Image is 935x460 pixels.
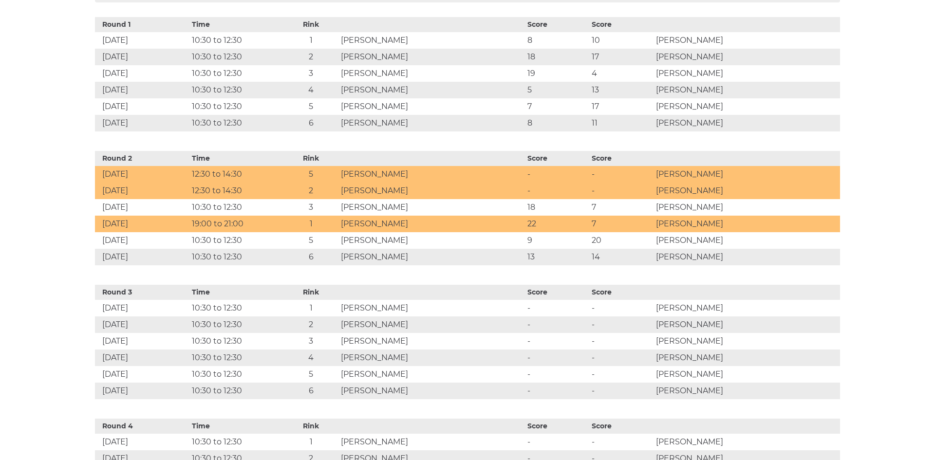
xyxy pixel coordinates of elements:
[189,115,284,131] td: 10:30 to 12:30
[189,383,284,399] td: 10:30 to 12:30
[95,300,189,316] td: [DATE]
[654,249,840,265] td: [PERSON_NAME]
[589,199,654,216] td: 7
[284,49,338,65] td: 2
[189,232,284,249] td: 10:30 to 12:30
[95,249,189,265] td: [DATE]
[589,151,654,166] th: Score
[284,199,338,216] td: 3
[589,383,654,399] td: -
[525,333,589,350] td: -
[654,434,840,450] td: [PERSON_NAME]
[189,366,284,383] td: 10:30 to 12:30
[654,65,840,82] td: [PERSON_NAME]
[654,383,840,399] td: [PERSON_NAME]
[525,82,589,98] td: 5
[525,232,589,249] td: 9
[189,49,284,65] td: 10:30 to 12:30
[284,17,338,32] th: Rink
[189,419,284,434] th: Time
[189,300,284,316] td: 10:30 to 12:30
[338,32,525,49] td: [PERSON_NAME]
[654,232,840,249] td: [PERSON_NAME]
[654,166,840,183] td: [PERSON_NAME]
[284,166,338,183] td: 5
[338,232,525,249] td: [PERSON_NAME]
[189,17,284,32] th: Time
[189,65,284,82] td: 10:30 to 12:30
[525,366,589,383] td: -
[95,333,189,350] td: [DATE]
[525,285,589,300] th: Score
[284,232,338,249] td: 5
[589,232,654,249] td: 20
[338,216,525,232] td: [PERSON_NAME]
[525,98,589,115] td: 7
[95,216,189,232] td: [DATE]
[284,82,338,98] td: 4
[338,383,525,399] td: [PERSON_NAME]
[284,419,338,434] th: Rink
[525,32,589,49] td: 8
[589,166,654,183] td: -
[338,249,525,265] td: [PERSON_NAME]
[525,151,589,166] th: Score
[95,434,189,450] td: [DATE]
[589,249,654,265] td: 14
[95,183,189,199] td: [DATE]
[525,419,589,434] th: Score
[189,82,284,98] td: 10:30 to 12:30
[338,183,525,199] td: [PERSON_NAME]
[654,183,840,199] td: [PERSON_NAME]
[95,285,189,300] th: Round 3
[284,98,338,115] td: 5
[654,115,840,131] td: [PERSON_NAME]
[284,183,338,199] td: 2
[589,115,654,131] td: 11
[338,366,525,383] td: [PERSON_NAME]
[189,166,284,183] td: 12:30 to 14:30
[525,65,589,82] td: 19
[189,98,284,115] td: 10:30 to 12:30
[95,65,189,82] td: [DATE]
[589,98,654,115] td: 17
[284,151,338,166] th: Rink
[338,300,525,316] td: [PERSON_NAME]
[654,199,840,216] td: [PERSON_NAME]
[654,82,840,98] td: [PERSON_NAME]
[95,419,189,434] th: Round 4
[189,285,284,300] th: Time
[525,199,589,216] td: 18
[95,366,189,383] td: [DATE]
[525,216,589,232] td: 22
[589,82,654,98] td: 13
[338,49,525,65] td: [PERSON_NAME]
[525,300,589,316] td: -
[525,316,589,333] td: -
[654,98,840,115] td: [PERSON_NAME]
[338,65,525,82] td: [PERSON_NAME]
[589,366,654,383] td: -
[654,32,840,49] td: [PERSON_NAME]
[189,216,284,232] td: 19:00 to 21:00
[589,32,654,49] td: 10
[338,333,525,350] td: [PERSON_NAME]
[589,183,654,199] td: -
[589,434,654,450] td: -
[654,49,840,65] td: [PERSON_NAME]
[95,32,189,49] td: [DATE]
[95,17,189,32] th: Round 1
[95,316,189,333] td: [DATE]
[284,65,338,82] td: 3
[654,316,840,333] td: [PERSON_NAME]
[95,199,189,216] td: [DATE]
[95,383,189,399] td: [DATE]
[525,115,589,131] td: 8
[189,350,284,366] td: 10:30 to 12:30
[189,434,284,450] td: 10:30 to 12:30
[284,434,338,450] td: 1
[284,300,338,316] td: 1
[284,249,338,265] td: 6
[95,98,189,115] td: [DATE]
[338,199,525,216] td: [PERSON_NAME]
